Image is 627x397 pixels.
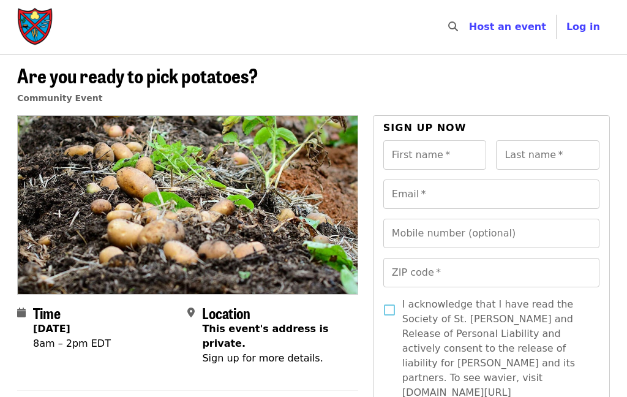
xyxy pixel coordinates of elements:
[496,140,599,170] input: Last name
[17,61,258,89] span: Are you ready to pick potatoes?
[448,21,458,32] i: search icon
[383,122,467,134] span: Sign up now
[33,302,61,323] span: Time
[383,258,599,287] input: ZIP code
[17,307,26,319] i: calendar icon
[383,219,599,248] input: Mobile number (optional)
[383,180,599,209] input: Email
[465,12,475,42] input: Search
[469,21,546,32] a: Host an event
[17,7,54,47] img: Society of St. Andrew - Home
[187,307,195,319] i: map-marker-alt icon
[202,323,328,349] span: This event's address is private.
[18,116,358,293] img: Are you ready to pick potatoes? organized by Society of St. Andrew
[17,93,102,103] a: Community Event
[33,336,111,351] div: 8am – 2pm EDT
[383,140,487,170] input: First name
[202,302,250,323] span: Location
[566,21,600,32] span: Log in
[33,323,70,335] strong: [DATE]
[557,15,610,39] button: Log in
[202,352,323,364] span: Sign up for more details.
